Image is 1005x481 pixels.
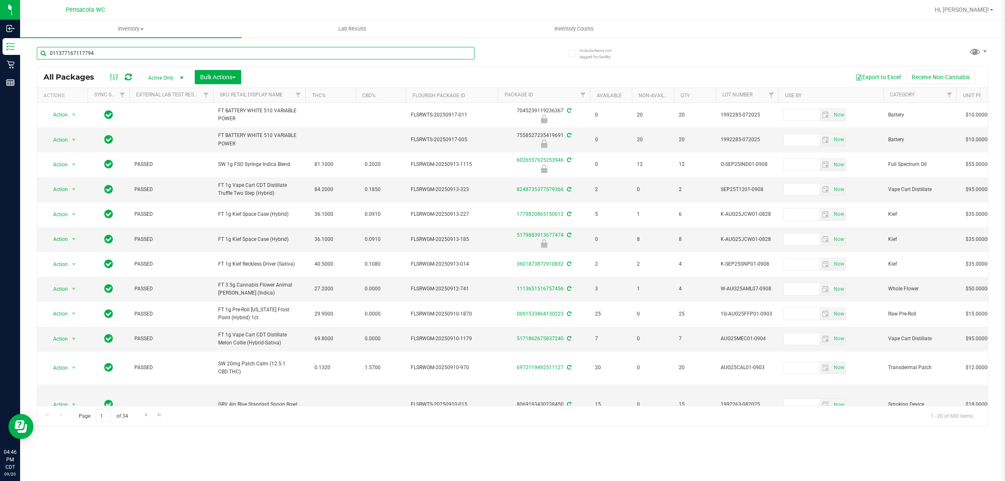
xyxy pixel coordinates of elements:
[637,260,669,268] span: 2
[69,134,79,146] span: select
[200,74,236,80] span: Bulk Actions
[497,115,591,123] div: Newly Received
[218,132,300,147] span: FT BATTERY WHITE 510 VARIABLE POWER
[888,401,951,409] span: Smoking Device
[69,184,79,195] span: select
[832,134,846,146] span: Set Current date
[637,111,669,119] span: 20
[721,364,773,372] span: AUG25CAL01-0903
[411,401,493,409] span: FLSRWTS-20250910-015
[218,160,300,168] span: SW 1g FSO Syringe Indica Blend
[832,399,846,411] span: Set Current date
[69,109,79,121] span: select
[104,109,113,121] span: In Sync
[832,362,845,374] span: select
[66,6,105,13] span: Pensacola WC
[679,136,711,144] span: 20
[961,184,995,196] span: $95.00000
[517,261,564,267] a: 3601873872910832
[679,285,711,293] span: 4
[104,208,113,220] span: In Sync
[69,259,79,270] span: select
[721,335,773,343] span: AUG25MEC01-0904
[517,311,564,317] a: 0091533864130223
[637,136,669,144] span: 20
[4,448,16,471] p: 04:46 PM CDT
[721,235,773,243] span: K-AUG25JCW01-0828
[20,25,242,33] span: Inventory
[199,88,213,102] a: Filter
[721,401,773,409] span: 1992263-082025
[104,398,113,410] span: In Sync
[218,107,300,123] span: FT BATTERY WHITE 510 VARIABLE POWER
[517,336,564,341] a: 5171862675837240
[785,93,801,98] a: Use By
[497,140,591,148] div: Newly Received
[497,239,591,248] div: Newly Received
[134,186,208,194] span: PASSED
[4,471,16,477] p: 09/20
[566,286,571,292] span: Sync from Compliance System
[888,235,951,243] span: Kief
[595,186,627,194] span: 2
[361,333,385,345] span: 0.0000
[411,260,493,268] span: FLSRWGM-20250913-014
[134,364,208,372] span: PASSED
[6,78,15,87] inline-svg: Reports
[46,209,68,220] span: Action
[218,181,300,197] span: FT 1g Vape Cart CDT Distillate Truffle Two Step (Hybrid)
[888,186,951,194] span: Vape Cart Distillate
[580,47,621,60] span: Include items not tagged for facility
[46,184,68,195] span: Action
[595,235,627,243] span: 0
[310,258,338,270] span: 40.5000
[924,409,979,422] span: 1 - 20 of 680 items
[411,310,493,318] span: FLSRWGM-20250910-1870
[935,6,989,13] span: Hi, [PERSON_NAME]!
[832,233,846,246] span: Set Current date
[69,333,79,345] span: select
[134,285,208,293] span: PASSED
[595,160,627,168] span: 0
[566,108,571,114] span: Sync from Compliance System
[961,283,995,295] span: $50.00000
[20,20,242,38] a: Inventory
[517,211,564,217] a: 1779820865150612
[890,92,915,98] a: Category
[497,132,591,148] div: 7558527235419691
[721,186,773,194] span: SEP25T1201-0908
[832,184,846,196] span: Set Current date
[46,308,68,320] span: Action
[679,111,711,119] span: 20
[69,209,79,220] span: select
[832,159,845,171] span: select
[566,401,571,407] span: Sync from Compliance System
[961,362,995,374] span: $12.00000
[310,308,338,320] span: 29.9000
[637,335,669,343] span: 0
[679,401,711,409] span: 15
[832,333,845,345] span: select
[637,310,669,318] span: 0
[819,362,832,374] span: select
[291,88,305,102] a: Filter
[361,208,385,220] span: 0.0910
[6,24,15,33] inline-svg: Inbound
[566,365,571,370] span: Sync from Compliance System
[411,186,493,194] span: FLSRWGM-20250913-323
[637,210,669,218] span: 1
[832,134,845,146] span: select
[517,365,564,370] a: 6972119492511127
[961,398,995,411] span: $18.00000
[819,184,832,195] span: select
[69,283,79,295] span: select
[69,399,79,411] span: select
[819,399,832,411] span: select
[595,310,627,318] span: 25
[46,109,68,121] span: Action
[497,401,591,409] div: 8069193430238450
[679,160,711,168] span: 12
[104,233,113,245] span: In Sync
[72,409,135,422] span: Page of 34
[411,235,493,243] span: FLSRWGM-20250913-185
